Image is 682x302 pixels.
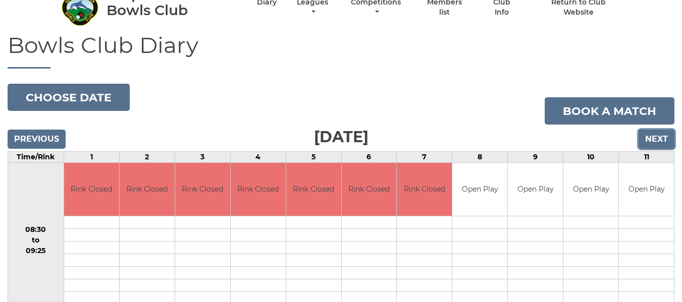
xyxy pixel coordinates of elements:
[64,152,119,163] td: 1
[508,163,563,216] td: Open Play
[286,163,341,216] td: Rink Closed
[452,152,508,163] td: 8
[8,33,674,69] h1: Bowls Club Diary
[230,152,286,163] td: 4
[342,163,397,216] td: Rink Closed
[8,84,130,111] button: Choose date
[175,152,230,163] td: 3
[341,152,397,163] td: 6
[64,163,119,216] td: Rink Closed
[175,163,230,216] td: Rink Closed
[397,163,452,216] td: Rink Closed
[639,130,674,149] input: Next
[619,152,674,163] td: 11
[545,97,674,125] a: Book a match
[8,152,64,163] td: Time/Rink
[120,163,175,216] td: Rink Closed
[508,152,563,163] td: 9
[119,152,175,163] td: 2
[563,152,619,163] td: 10
[563,163,618,216] td: Open Play
[619,163,674,216] td: Open Play
[286,152,341,163] td: 5
[8,130,66,149] input: Previous
[452,163,507,216] td: Open Play
[397,152,452,163] td: 7
[231,163,286,216] td: Rink Closed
